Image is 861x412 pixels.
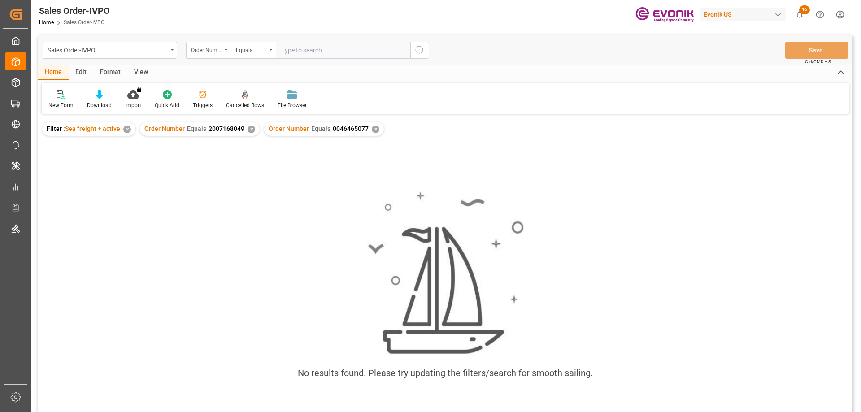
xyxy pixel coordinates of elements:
[87,101,112,109] div: Download
[231,42,276,59] button: open menu
[47,125,65,132] span: Filter :
[187,125,206,132] span: Equals
[785,42,848,59] button: Save
[276,42,410,59] input: Type to search
[65,125,120,132] span: Sea freight + active
[123,126,131,133] div: ✕
[700,6,790,23] button: Evonik US
[278,101,307,109] div: File Browser
[43,42,177,59] button: open menu
[810,4,830,25] button: Help Center
[155,101,179,109] div: Quick Add
[69,65,93,80] div: Edit
[805,58,831,65] span: Ctrl/CMD + S
[269,125,309,132] span: Order Number
[367,191,524,356] img: smooth_sailing.jpeg
[127,65,155,80] div: View
[236,44,266,54] div: Equals
[48,101,74,109] div: New Form
[226,101,264,109] div: Cancelled Rows
[799,5,810,14] span: 16
[193,101,213,109] div: Triggers
[790,4,810,25] button: show 16 new notifications
[38,65,69,80] div: Home
[186,42,231,59] button: open menu
[700,8,786,21] div: Evonik US
[48,44,167,55] div: Sales Order-IVPO
[209,125,244,132] span: 2007168049
[311,125,330,132] span: Equals
[410,42,429,59] button: search button
[191,44,222,54] div: Order Number
[39,4,110,17] div: Sales Order-IVPO
[635,7,694,22] img: Evonik-brand-mark-Deep-Purple-RGB.jpeg_1700498283.jpeg
[144,125,185,132] span: Order Number
[333,125,369,132] span: 0046465077
[298,366,593,380] div: No results found. Please try updating the filters/search for smooth sailing.
[248,126,255,133] div: ✕
[93,65,127,80] div: Format
[39,19,54,26] a: Home
[372,126,379,133] div: ✕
